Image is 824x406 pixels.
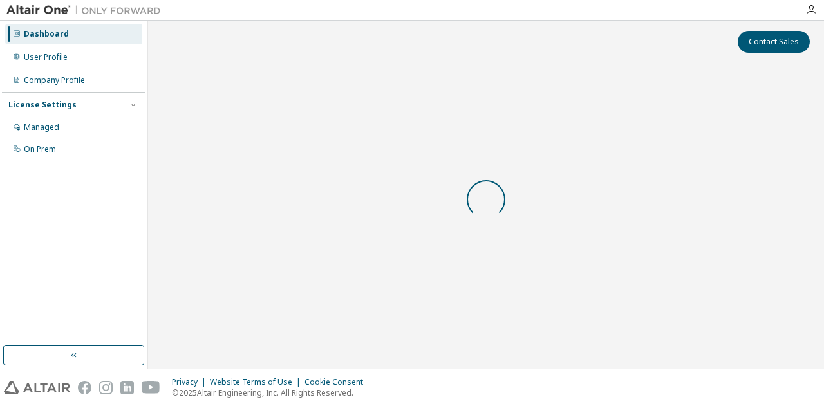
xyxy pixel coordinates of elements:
[172,377,210,387] div: Privacy
[304,377,371,387] div: Cookie Consent
[99,381,113,394] img: instagram.svg
[172,387,371,398] p: © 2025 Altair Engineering, Inc. All Rights Reserved.
[24,122,59,133] div: Managed
[24,29,69,39] div: Dashboard
[142,381,160,394] img: youtube.svg
[738,31,810,53] button: Contact Sales
[8,100,77,110] div: License Settings
[4,381,70,394] img: altair_logo.svg
[24,144,56,154] div: On Prem
[6,4,167,17] img: Altair One
[78,381,91,394] img: facebook.svg
[24,52,68,62] div: User Profile
[210,377,304,387] div: Website Terms of Use
[24,75,85,86] div: Company Profile
[120,381,134,394] img: linkedin.svg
